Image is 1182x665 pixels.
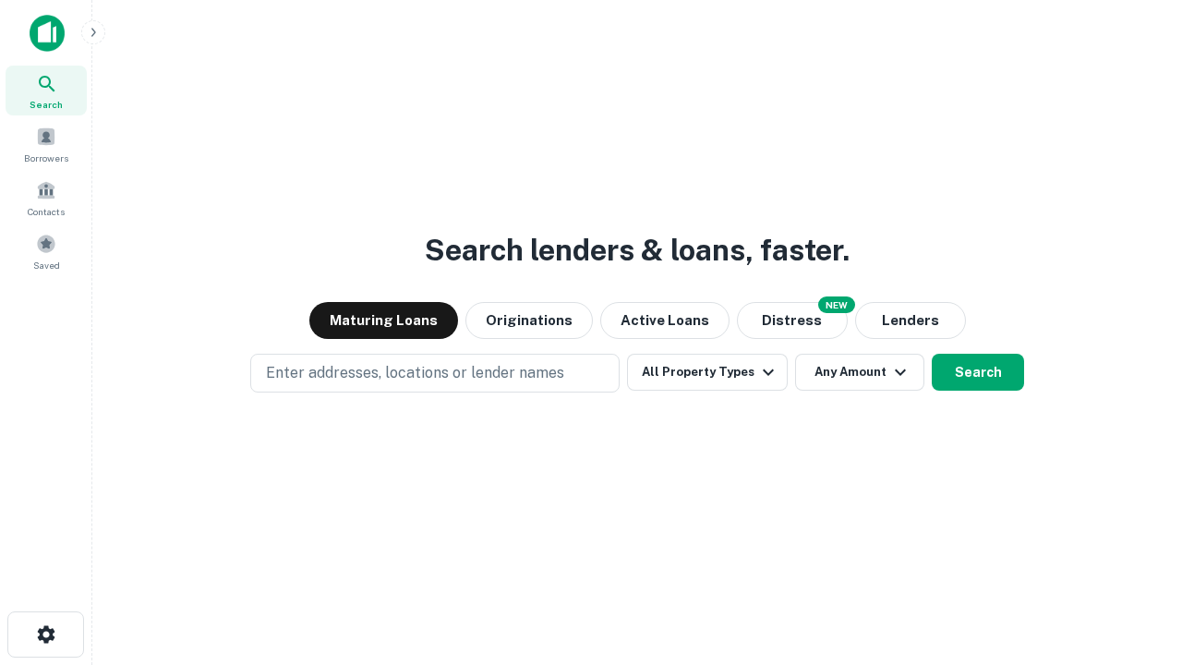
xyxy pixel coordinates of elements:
[425,228,850,272] h3: Search lenders & loans, faster.
[30,15,65,52] img: capitalize-icon.png
[266,362,564,384] p: Enter addresses, locations or lender names
[28,204,65,219] span: Contacts
[24,151,68,165] span: Borrowers
[309,302,458,339] button: Maturing Loans
[6,119,87,169] a: Borrowers
[6,173,87,223] a: Contacts
[30,97,63,112] span: Search
[6,66,87,115] a: Search
[33,258,60,272] span: Saved
[818,296,855,313] div: NEW
[932,354,1024,391] button: Search
[627,354,788,391] button: All Property Types
[1090,517,1182,606] iframe: Chat Widget
[465,302,593,339] button: Originations
[250,354,620,393] button: Enter addresses, locations or lender names
[855,302,966,339] button: Lenders
[600,302,730,339] button: Active Loans
[6,226,87,276] a: Saved
[795,354,924,391] button: Any Amount
[737,302,848,339] button: Search distressed loans with lien and other non-mortgage details.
